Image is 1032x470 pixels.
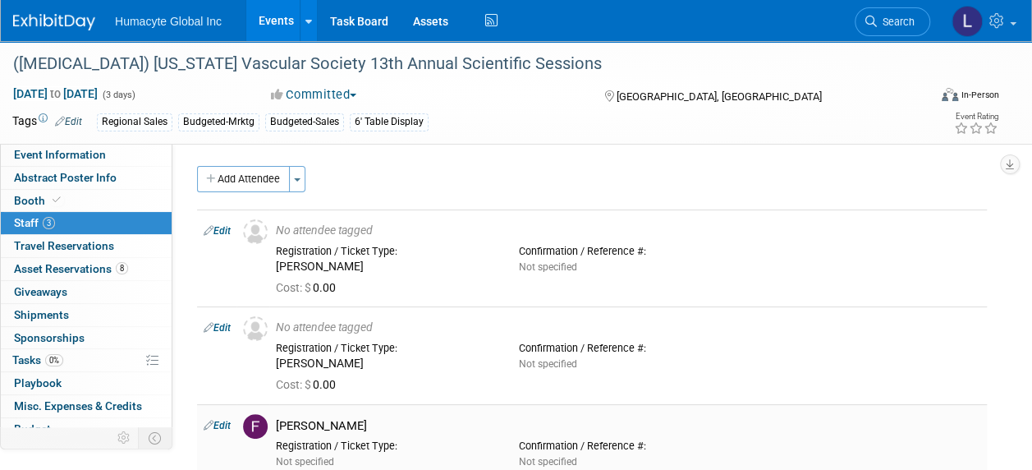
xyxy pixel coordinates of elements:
[952,6,983,37] img: Linda Hamilton
[1,349,172,371] a: Tasks0%
[1,372,172,394] a: Playbook
[14,148,106,161] span: Event Information
[178,113,259,131] div: Budgeted-Mrktg
[276,281,342,294] span: 0.00
[116,262,128,274] span: 8
[7,49,915,79] div: ([MEDICAL_DATA]) [US_STATE] Vascular Society 13th Annual Scientific Sessions
[265,113,344,131] div: Budgeted-Sales
[877,16,915,28] span: Search
[276,378,342,391] span: 0.00
[350,113,429,131] div: 6' Table Display
[1,418,172,440] a: Budget
[942,88,958,101] img: Format-Inperson.png
[14,376,62,389] span: Playbook
[204,225,231,237] a: Edit
[43,217,55,229] span: 3
[14,262,128,275] span: Asset Reservations
[12,113,82,131] td: Tags
[12,86,99,101] span: [DATE] [DATE]
[617,90,822,103] span: [GEOGRAPHIC_DATA], [GEOGRAPHIC_DATA]
[855,85,999,110] div: Event Format
[97,113,172,131] div: Regional Sales
[1,258,172,280] a: Asset Reservations8
[55,116,82,127] a: Edit
[1,235,172,257] a: Travel Reservations
[1,144,172,166] a: Event Information
[115,15,222,28] span: Humacyte Global Inc
[276,281,313,294] span: Cost: $
[519,358,577,370] span: Not specified
[14,171,117,184] span: Abstract Poster Info
[276,456,334,468] span: Not specified
[101,90,135,100] span: (3 days)
[13,14,95,30] img: ExhibitDay
[519,342,737,355] div: Confirmation / Reference #:
[276,245,494,258] div: Registration / Ticket Type:
[519,440,737,453] div: Confirmation / Reference #:
[243,219,268,244] img: Unassigned-User-Icon.png
[14,239,114,252] span: Travel Reservations
[204,322,231,334] a: Edit
[1,395,172,417] a: Misc. Expenses & Credits
[243,414,268,439] img: F.jpg
[139,427,172,449] td: Toggle Event Tabs
[276,320,980,335] div: No attendee tagged
[265,86,363,104] button: Committed
[961,89,999,101] div: In-Person
[519,456,577,468] span: Not specified
[1,281,172,303] a: Giveaways
[276,440,494,453] div: Registration / Ticket Type:
[276,260,494,274] div: [PERSON_NAME]
[14,399,142,412] span: Misc. Expenses & Credits
[204,420,231,431] a: Edit
[14,285,67,298] span: Giveaways
[1,304,172,326] a: Shipments
[14,331,85,344] span: Sponsorships
[855,7,930,36] a: Search
[519,245,737,258] div: Confirmation / Reference #:
[519,261,577,273] span: Not specified
[276,378,313,391] span: Cost: $
[197,166,290,192] button: Add Attendee
[1,167,172,189] a: Abstract Poster Info
[45,354,63,366] span: 0%
[53,196,61,205] i: Booth reservation complete
[14,194,64,207] span: Booth
[1,327,172,349] a: Sponsorships
[1,212,172,234] a: Staff3
[276,418,980,434] div: [PERSON_NAME]
[276,342,494,355] div: Registration / Ticket Type:
[48,87,63,100] span: to
[14,422,51,435] span: Budget
[14,308,69,321] span: Shipments
[954,113,998,121] div: Event Rating
[276,223,980,238] div: No attendee tagged
[14,216,55,229] span: Staff
[110,427,139,449] td: Personalize Event Tab Strip
[12,353,63,366] span: Tasks
[276,357,494,371] div: [PERSON_NAME]
[243,316,268,341] img: Unassigned-User-Icon.png
[1,190,172,212] a: Booth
